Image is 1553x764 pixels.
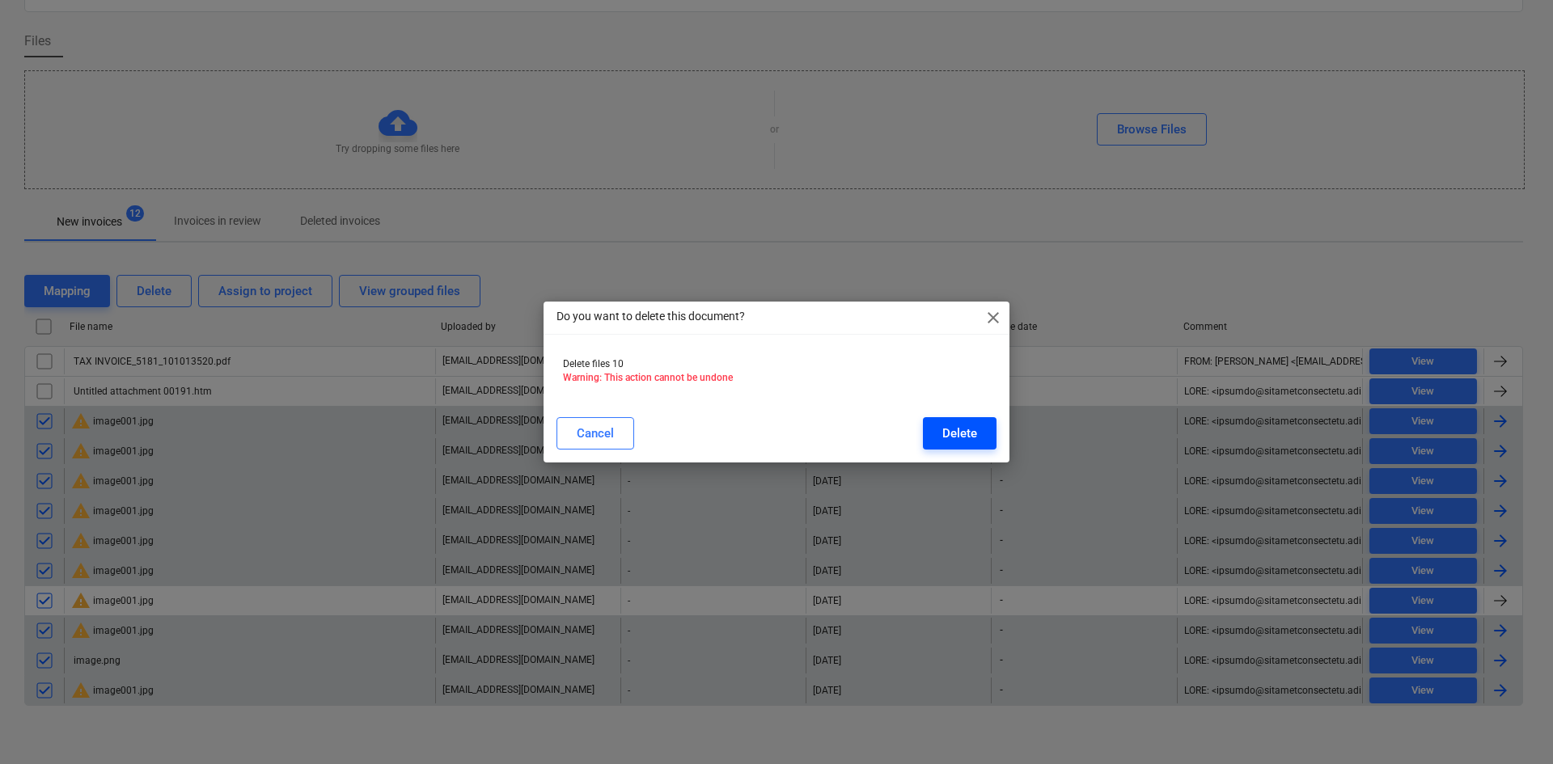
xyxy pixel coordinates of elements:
[984,308,1003,327] span: close
[556,417,634,450] button: Cancel
[942,423,977,444] div: Delete
[563,371,990,385] p: Warning: This action cannot be undone
[1472,686,1553,764] iframe: Chat Widget
[577,423,614,444] div: Cancel
[923,417,997,450] button: Delete
[563,357,990,371] p: Delete files 10
[556,308,745,325] p: Do you want to delete this document?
